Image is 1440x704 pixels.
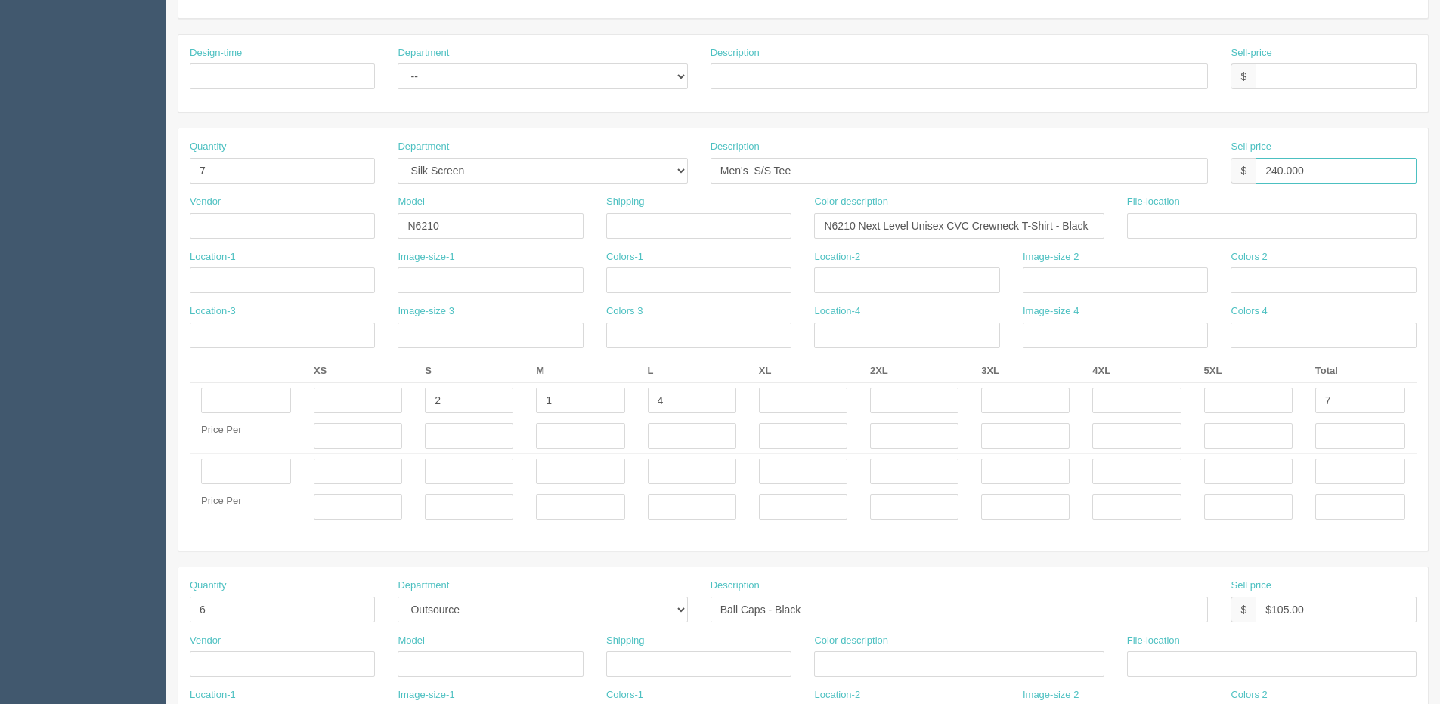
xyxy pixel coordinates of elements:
[711,140,760,154] label: Description
[398,304,454,319] label: Image-size 3
[859,360,970,383] th: 2XL
[1304,360,1417,383] th: Total
[1231,688,1267,702] label: Colors 2
[814,634,888,648] label: Color description
[1193,360,1304,383] th: 5XL
[1023,304,1079,319] label: Image-size 4
[1231,46,1271,60] label: Sell-price
[606,688,643,702] label: Colors-1
[190,579,226,593] label: Quantity
[606,634,645,648] label: Shipping
[1023,688,1079,702] label: Image-size 2
[398,140,449,154] label: Department
[190,140,226,154] label: Quantity
[711,579,760,593] label: Description
[190,250,236,264] label: Location-1
[398,579,449,593] label: Department
[606,250,643,264] label: Colors-1
[398,250,454,264] label: Image-size-1
[1231,579,1271,593] label: Sell price
[413,360,525,383] th: S
[398,46,449,60] label: Department
[525,360,636,383] th: M
[1127,195,1180,209] label: File-location
[190,46,242,60] label: Design-time
[190,688,236,702] label: Location-1
[748,360,859,383] th: XL
[970,360,1081,383] th: 3XL
[814,304,860,319] label: Location-4
[1231,158,1256,184] div: $
[190,634,221,648] label: Vendor
[814,250,860,264] label: Location-2
[1231,63,1256,89] div: $
[190,195,221,209] label: Vendor
[814,688,860,702] label: Location-2
[1231,304,1267,319] label: Colors 4
[398,634,424,648] label: Model
[1127,634,1180,648] label: File-location
[1081,360,1192,383] th: 4XL
[398,195,424,209] label: Model
[814,195,888,209] label: Color description
[190,489,302,525] td: Price Per
[1231,140,1271,154] label: Sell price
[1231,250,1267,264] label: Colors 2
[190,418,302,454] td: Price Per
[1023,250,1079,264] label: Image-size 2
[302,360,413,383] th: XS
[606,304,643,319] label: Colors 3
[1231,597,1256,622] div: $
[398,688,454,702] label: Image-size-1
[711,46,760,60] label: Description
[606,195,645,209] label: Shipping
[636,360,748,383] th: L
[190,304,236,319] label: Location-3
